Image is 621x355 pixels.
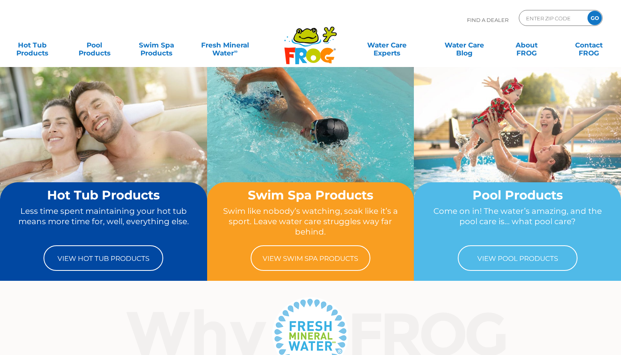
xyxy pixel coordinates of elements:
[414,67,621,221] img: home-banner-pool-short
[440,37,488,53] a: Water CareBlog
[234,48,237,54] sup: ∞
[44,245,163,271] a: View Hot Tub Products
[280,16,341,65] img: Frog Products Logo
[587,11,602,25] input: GO
[467,10,508,30] p: Find A Dealer
[565,37,613,53] a: ContactFROG
[348,37,426,53] a: Water CareExperts
[15,188,192,202] h2: Hot Tub Products
[251,245,370,271] a: View Swim Spa Products
[8,37,56,53] a: Hot TubProducts
[222,206,399,237] p: Swim like nobody’s watching, soak like it’s a sport. Leave water care struggles way far behind.
[222,188,399,202] h2: Swim Spa Products
[458,245,577,271] a: View Pool Products
[429,206,606,237] p: Come on in! The water’s amazing, and the pool care is… what pool care?
[70,37,119,53] a: PoolProducts
[429,188,606,202] h2: Pool Products
[207,67,414,221] img: home-banner-swim-spa-short
[133,37,181,53] a: Swim SpaProducts
[15,206,192,237] p: Less time spent maintaining your hot tub means more time for, well, everything else.
[502,37,551,53] a: AboutFROG
[195,37,255,53] a: Fresh MineralWater∞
